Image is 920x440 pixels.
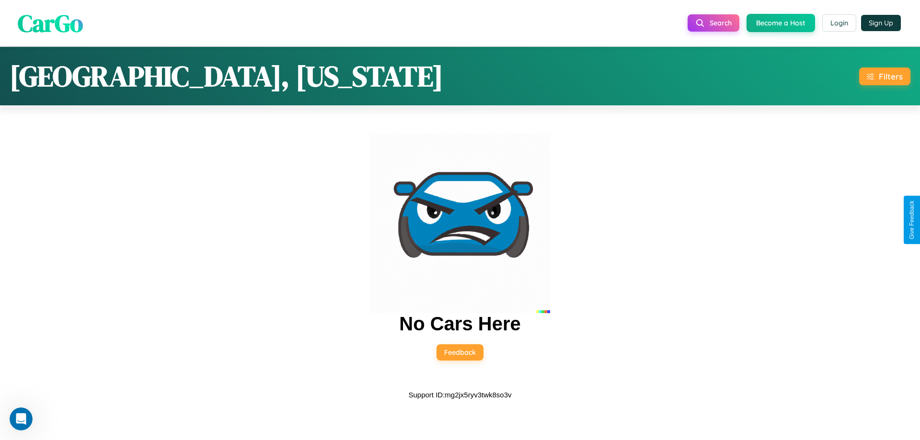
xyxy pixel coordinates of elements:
h2: No Cars Here [399,313,520,335]
span: Search [710,19,732,27]
h1: [GEOGRAPHIC_DATA], [US_STATE] [10,56,443,96]
button: Sign Up [861,15,901,31]
div: Filters [879,71,903,81]
iframe: Intercom live chat [10,407,33,430]
button: Feedback [437,344,483,361]
button: Login [822,14,856,32]
div: Give Feedback [908,201,915,239]
button: Filters [859,68,910,85]
button: Become a Host [747,14,815,32]
p: Support ID: mg2jx5ryv3twk8so3v [408,388,511,401]
img: car [370,133,550,313]
span: CarGo [18,6,83,39]
button: Search [688,14,739,32]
